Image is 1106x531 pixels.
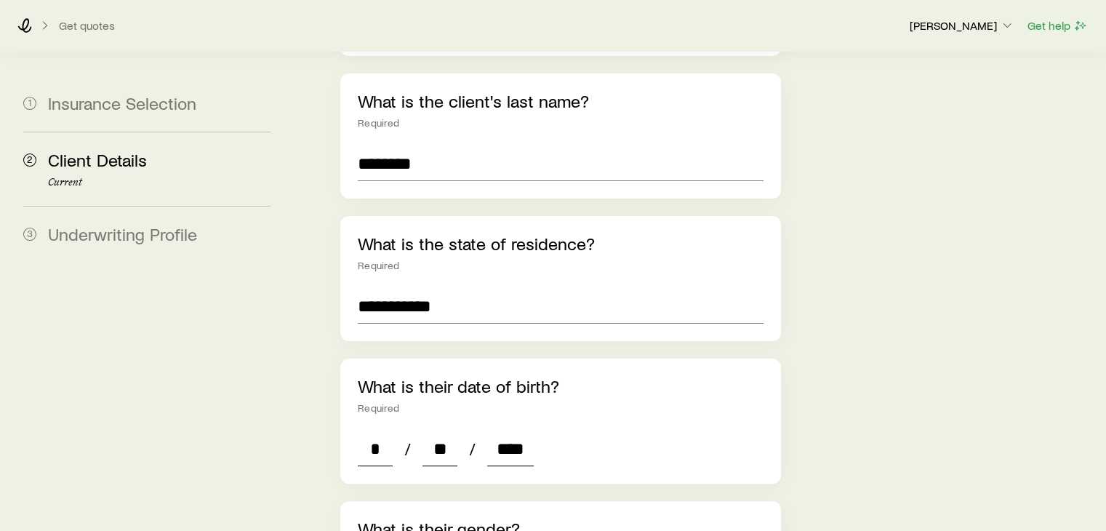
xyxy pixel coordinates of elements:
[358,260,763,271] div: Required
[398,439,417,459] span: /
[910,18,1014,33] p: [PERSON_NAME]
[358,376,763,396] p: What is their date of birth?
[358,91,763,111] p: What is the client's last name?
[48,223,197,244] span: Underwriting Profile
[463,439,481,459] span: /
[358,117,763,129] div: Required
[23,97,36,110] span: 1
[909,17,1015,35] button: [PERSON_NAME]
[23,153,36,167] span: 2
[23,228,36,241] span: 3
[48,149,147,170] span: Client Details
[358,233,763,254] p: What is the state of residence?
[1027,17,1089,34] button: Get help
[358,402,763,414] div: Required
[48,92,196,113] span: Insurance Selection
[58,19,116,33] button: Get quotes
[48,177,271,188] p: Current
